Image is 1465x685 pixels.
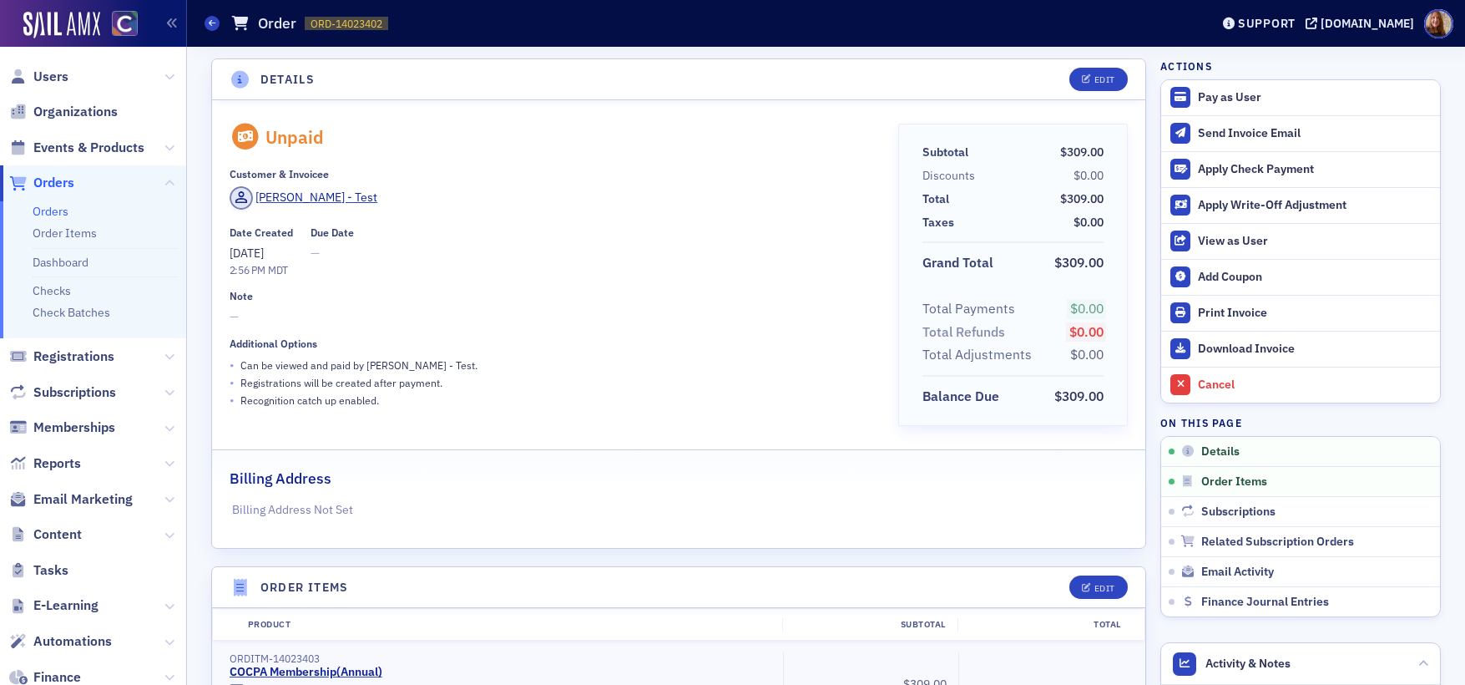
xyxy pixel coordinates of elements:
[240,358,477,373] p: Can be viewed and paid by [PERSON_NAME] - Test .
[1198,270,1432,285] div: Add Coupon
[1201,474,1267,490] span: Order Items
[23,12,100,38] img: SailAMX
[230,357,235,374] span: •
[1306,18,1420,29] button: [DOMAIN_NAME]
[1198,162,1432,177] div: Apply Check Payment
[922,190,949,208] div: Total
[922,387,1005,407] span: Balance Due
[1161,187,1440,223] button: Apply Write-Off Adjustment
[1161,223,1440,259] button: View as User
[33,419,115,437] span: Memberships
[1424,9,1453,38] span: Profile
[1161,331,1440,367] a: Download Invoice
[230,226,293,239] div: Date Created
[33,103,118,121] span: Organizations
[1054,388,1104,404] span: $309.00
[1198,234,1432,249] div: View as User
[230,168,329,180] div: Customer & Invoicee
[33,454,81,473] span: Reports
[922,253,999,273] span: Grand Total
[1161,115,1440,151] button: Send Invoice Email
[33,596,99,615] span: E-Learning
[1094,584,1115,593] div: Edit
[1201,535,1354,550] span: Related Subscription Orders
[1321,16,1414,31] div: [DOMAIN_NAME]
[33,561,68,580] span: Tasks
[1160,58,1212,74] h4: Actions
[922,214,954,231] div: Taxes
[230,665,382,680] a: COCPA Membership(Annual)
[255,189,377,206] div: [PERSON_NAME] - Test
[1161,367,1440,403] button: Cancel
[1201,444,1240,459] span: Details
[112,11,138,37] img: SailAMX
[9,139,144,157] a: Events & Products
[311,17,382,31] span: ORD-14023402
[9,383,116,402] a: Subscriptions
[1161,80,1440,115] button: Pay as User
[1161,295,1440,331] a: Print Invoice
[1160,415,1441,430] h4: On this page
[33,348,114,366] span: Registrations
[265,126,324,148] div: Unpaid
[1054,254,1104,271] span: $309.00
[33,68,68,86] span: Users
[1238,16,1296,31] div: Support
[33,174,74,192] span: Orders
[33,255,88,270] a: Dashboard
[1198,378,1432,393] div: Cancel
[9,174,74,192] a: Orders
[922,253,993,273] div: Grand Total
[9,454,81,473] a: Reports
[1069,68,1127,91] button: Edit
[230,246,264,261] span: [DATE]
[232,501,1124,519] p: Billing Address Not Set
[957,618,1133,632] div: Total
[922,345,1032,365] div: Total Adjustments
[230,374,235,392] span: •
[9,68,68,86] a: Users
[258,13,296,33] h1: Order
[1201,595,1329,610] span: Finance Journal Entries
[1198,342,1432,357] div: Download Invoice
[33,525,82,544] span: Content
[922,345,1038,365] span: Total Adjustments
[9,348,114,366] a: Registrations
[9,103,118,121] a: Organizations
[33,204,68,219] a: Orders
[1073,168,1104,183] span: $0.00
[240,393,379,408] p: Recognition catch up enabled.
[311,245,354,262] span: —
[230,186,378,210] a: [PERSON_NAME] - Test
[33,139,144,157] span: Events & Products
[33,305,110,320] a: Check Batches
[922,299,1015,319] div: Total Payments
[1201,505,1276,520] span: Subscriptions
[1073,215,1104,230] span: $0.00
[1161,151,1440,187] button: Apply Check Payment
[1094,75,1115,84] div: Edit
[922,167,981,185] span: Discounts
[1205,655,1291,672] span: Activity & Notes
[230,290,253,302] div: Note
[236,618,782,632] div: Product
[922,387,999,407] div: Balance Due
[1201,565,1274,580] span: Email Activity
[1198,306,1432,321] div: Print Invoice
[240,375,442,390] p: Registrations will be created after payment.
[230,308,875,326] span: —
[1070,300,1104,317] span: $0.00
[9,596,99,615] a: E-Learning
[33,490,133,509] span: Email Marketing
[33,283,71,298] a: Checks
[9,419,115,437] a: Memberships
[311,226,354,239] div: Due Date
[1060,145,1104,160] span: $309.00
[1161,259,1440,295] button: Add Coupon
[9,490,133,509] a: Email Marketing
[33,226,97,241] a: Order Items
[922,299,1021,319] span: Total Payments
[230,652,771,665] div: ORDITM-14023403
[265,263,289,277] span: MDT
